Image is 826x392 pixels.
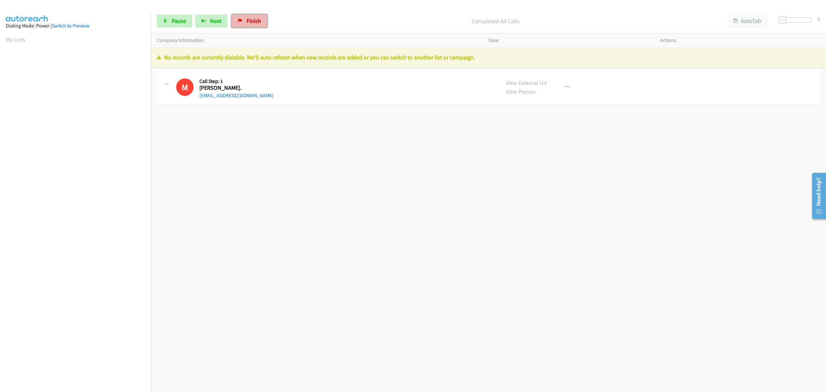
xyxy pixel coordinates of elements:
p: Actions [660,36,820,44]
a: View Person [506,88,536,95]
a: Finish [232,15,267,27]
div: 0 [817,15,820,23]
p: Company Information [157,36,477,44]
div: Dialing Mode: Power | [6,22,145,30]
a: [EMAIL_ADDRESS][DOMAIN_NAME] [199,92,274,98]
button: Next [195,15,227,27]
h2: [PERSON_NAME]. [199,84,256,92]
span: Next [210,17,221,25]
iframe: Dialpad [6,50,151,356]
h1: M [176,78,194,96]
a: Switch to Preview [52,23,89,29]
p: No records are currently dialable. We'll auto-refresh when new records are added or you can switc... [157,53,820,62]
p: Completed All Calls [276,17,716,26]
a: My Lists [6,36,25,43]
div: Delay between calls (in seconds) [782,17,811,23]
button: AutoTab [727,15,767,27]
iframe: Resource Center [808,170,826,222]
span: Pause [172,17,186,25]
p: View [489,36,649,44]
a: Pause [157,15,192,27]
h5: Call Step: 1 [199,78,274,85]
span: Finish [247,17,261,25]
a: View External Url [506,79,547,87]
